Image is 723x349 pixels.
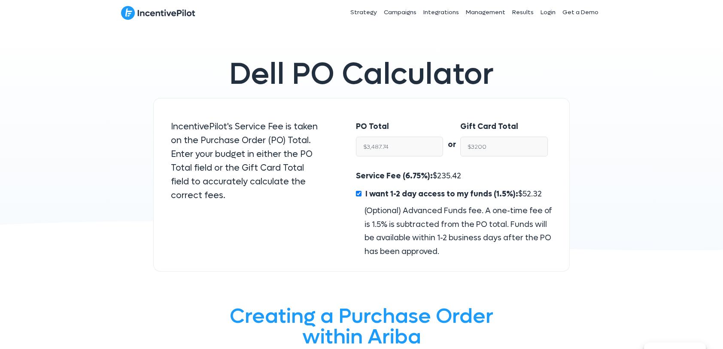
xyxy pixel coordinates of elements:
a: Strategy [347,2,380,23]
div: (Optional) Advanced Funds fee. A one-time fee of is 1.5% is subtracted from the PO total. Funds w... [356,204,552,258]
a: Get a Demo [559,2,602,23]
span: I want 1-2 day access to my funds (1.5%): [365,189,518,199]
span: $ [363,189,542,199]
p: IncentivePilot's Service Fee is taken on the Purchase Order (PO) Total. Enter your budget in eith... [171,120,322,202]
img: IncentivePilot [121,6,195,20]
label: PO Total [356,120,389,134]
label: Gift Card Total [460,120,518,134]
span: Dell PO Calculator [229,55,494,94]
nav: Header Menu [288,2,602,23]
span: 235.42 [437,171,461,181]
span: Service Fee (6.75%): [356,171,433,181]
input: I want 1-2 day access to my funds (1.5%):$52.32 [356,191,361,196]
a: Campaigns [380,2,420,23]
div: $ [356,169,552,258]
a: Login [537,2,559,23]
a: Integrations [420,2,462,23]
div: or [443,120,460,152]
a: Results [509,2,537,23]
a: Management [462,2,509,23]
span: 52.32 [523,189,542,199]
